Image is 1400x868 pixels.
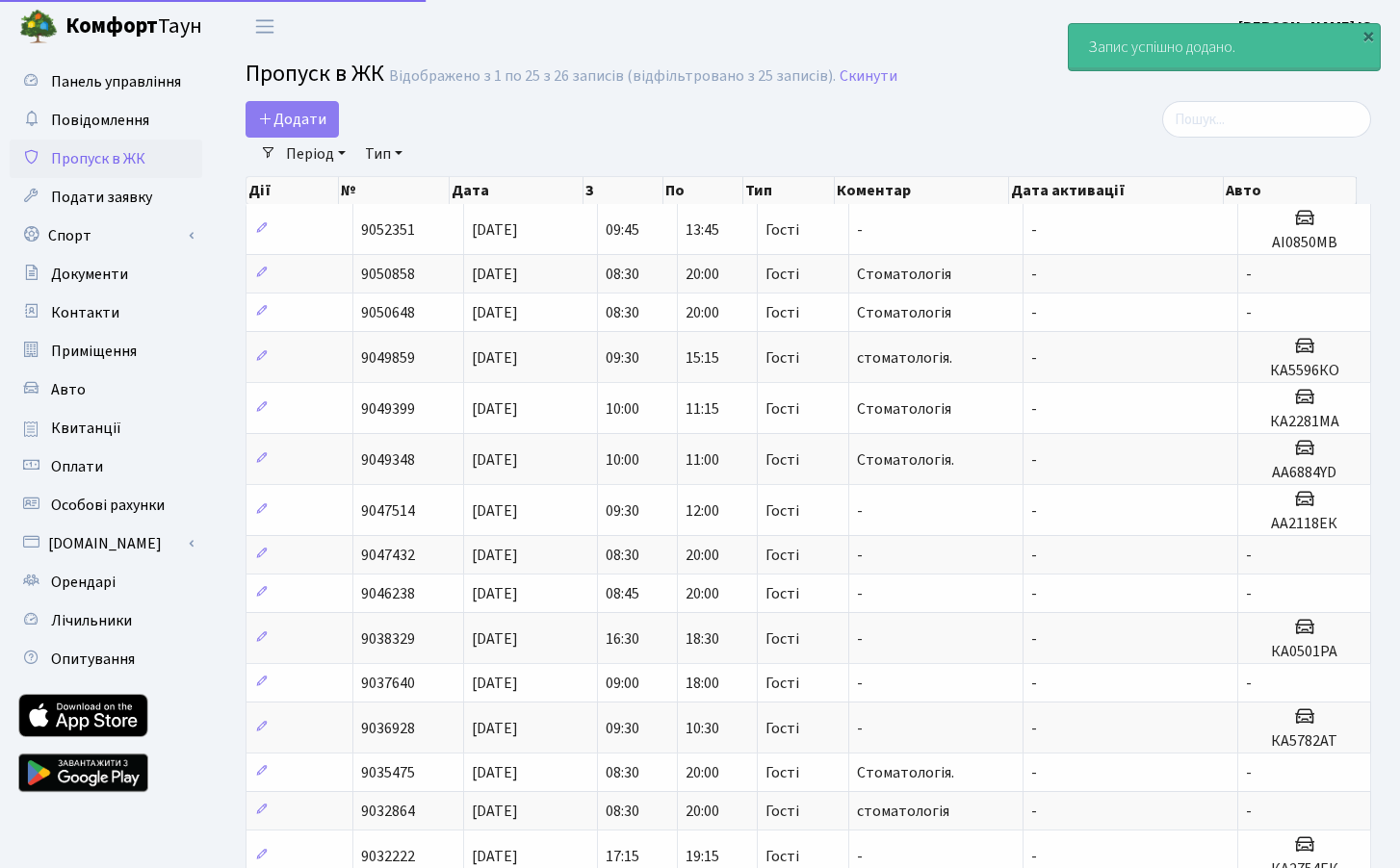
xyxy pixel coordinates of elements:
span: 18:00 [686,673,719,694]
span: Стоматологія [857,398,951,420]
div: Запис успішно додано. [1069,24,1380,70]
span: 08:30 [606,264,639,285]
h5: АІ0850МВ [1246,234,1362,252]
a: [DOMAIN_NAME] [10,524,202,563]
span: 20:00 [686,545,719,566]
th: По [663,177,743,204]
span: Гості [765,586,799,601]
span: - [1246,302,1252,323]
a: Період [278,138,353,170]
span: 9047514 [361,500,415,522]
span: 08:30 [606,545,639,566]
span: - [1031,347,1037,369]
span: - [857,583,863,604]
th: Тип [743,177,834,204]
th: Коментар [835,177,1009,204]
span: Додати [258,109,326,130]
th: Дата [450,177,584,204]
span: - [1031,500,1037,522]
span: [DATE] [472,801,518,822]
span: - [1031,219,1037,241]
span: - [857,545,863,566]
input: Пошук... [1162,101,1371,138]
span: 9032222 [361,846,415,867]
span: 9052351 [361,219,415,241]
span: 13:45 [686,219,719,241]
span: Стоматологія. [857,449,954,471]
a: Орендарі [10,563,202,601]
span: Повідомлення [51,110,149,131]
span: 20:00 [686,583,719,604]
span: Подати заявку [51,187,152,208]
a: Повідомлення [10,101,202,140]
span: Пропуск в ЖК [246,57,384,90]
span: - [857,500,863,522]
a: Подати заявку [10,178,202,217]
span: 08:45 [606,583,639,604]
span: 09:30 [606,500,639,522]
h5: КА5782АТ [1246,732,1362,751]
span: 9038329 [361,628,415,650]
th: Авто [1224,177,1357,204]
span: - [1031,398,1037,420]
span: 10:00 [606,449,639,471]
span: 9035475 [361,762,415,783]
span: Орендарі [51,572,116,593]
span: 12:00 [686,500,719,522]
span: 11:00 [686,449,719,471]
span: [DATE] [472,219,518,241]
th: Дата активації [1009,177,1224,204]
h5: АА2118ЕК [1246,515,1362,533]
span: - [1246,801,1252,822]
span: - [1031,264,1037,285]
span: - [1246,264,1252,285]
span: 17:15 [606,846,639,867]
span: Гості [765,676,799,691]
span: Панель управління [51,71,181,92]
span: Документи [51,264,128,285]
span: - [1031,846,1037,867]
span: Особові рахунки [51,495,165,516]
span: 18:30 [686,628,719,650]
span: Гості [765,804,799,819]
h5: КА5596КО [1246,362,1362,380]
span: - [1031,801,1037,822]
span: - [1246,545,1252,566]
span: - [857,219,863,241]
a: Тип [357,138,410,170]
span: Лічильники [51,610,132,631]
span: [DATE] [472,500,518,522]
span: 09:30 [606,347,639,369]
span: - [857,718,863,739]
span: 08:30 [606,801,639,822]
span: 11:15 [686,398,719,420]
span: Квитанції [51,418,121,439]
span: - [1031,302,1037,323]
span: - [857,628,863,650]
img: logo.png [19,8,58,46]
a: Документи [10,255,202,294]
span: 08:30 [606,302,639,323]
span: Гості [765,765,799,780]
span: 20:00 [686,302,719,323]
a: Додати [246,101,339,138]
span: Гості [765,849,799,864]
span: Таун [65,11,202,43]
span: - [1031,673,1037,694]
span: [DATE] [472,398,518,420]
span: - [1031,545,1037,566]
span: [DATE] [472,264,518,285]
span: 20:00 [686,264,719,285]
span: - [1246,583,1252,604]
div: × [1359,26,1378,45]
span: Гості [765,401,799,417]
a: Панель управління [10,63,202,101]
a: Оплати [10,447,202,486]
span: Гості [765,305,799,320]
span: [DATE] [472,718,518,739]
th: З [583,177,663,204]
a: Пропуск в ЖК [10,140,202,178]
span: Приміщення [51,341,137,362]
span: 09:00 [606,673,639,694]
span: Стоматологія [857,302,951,323]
